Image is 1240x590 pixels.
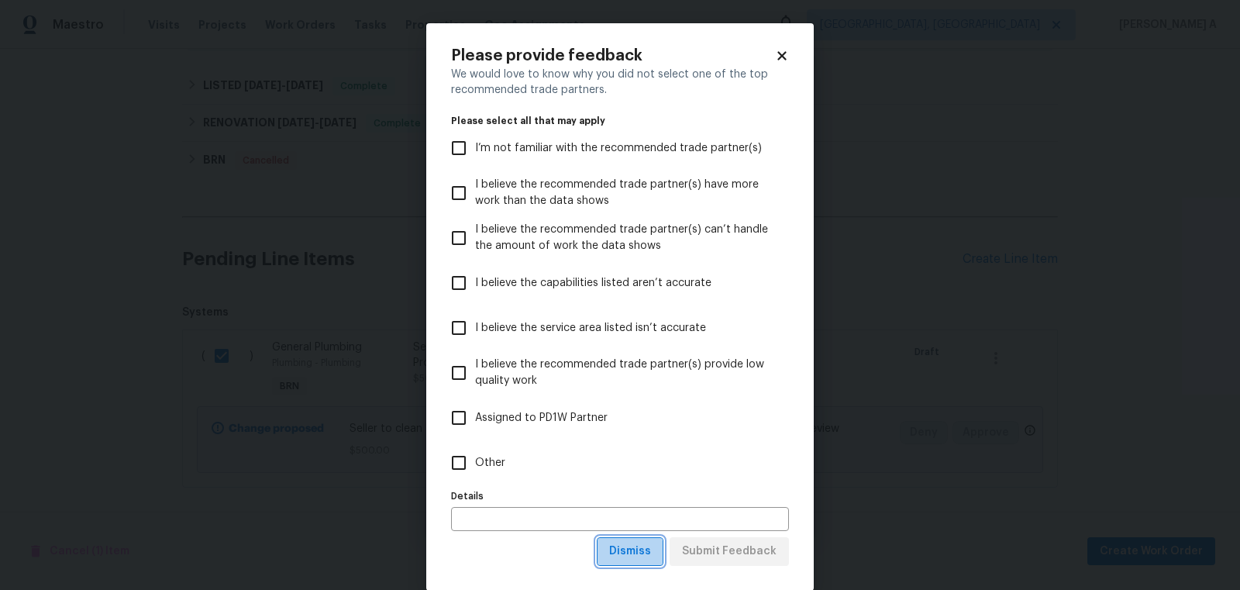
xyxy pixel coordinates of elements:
span: Other [475,455,505,471]
span: Dismiss [609,542,651,561]
span: Assigned to PD1W Partner [475,410,608,426]
div: We would love to know why you did not select one of the top recommended trade partners. [451,67,789,98]
span: I believe the recommended trade partner(s) have more work than the data shows [475,177,777,209]
span: I believe the recommended trade partner(s) can’t handle the amount of work the data shows [475,222,777,254]
legend: Please select all that may apply [451,116,789,126]
button: Dismiss [597,537,663,566]
span: I believe the capabilities listed aren’t accurate [475,275,711,292]
span: I believe the service area listed isn’t accurate [475,320,706,336]
span: I believe the recommended trade partner(s) provide low quality work [475,357,777,389]
span: I’m not familiar with the recommended trade partner(s) [475,140,762,157]
h2: Please provide feedback [451,48,775,64]
label: Details [451,492,789,501]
